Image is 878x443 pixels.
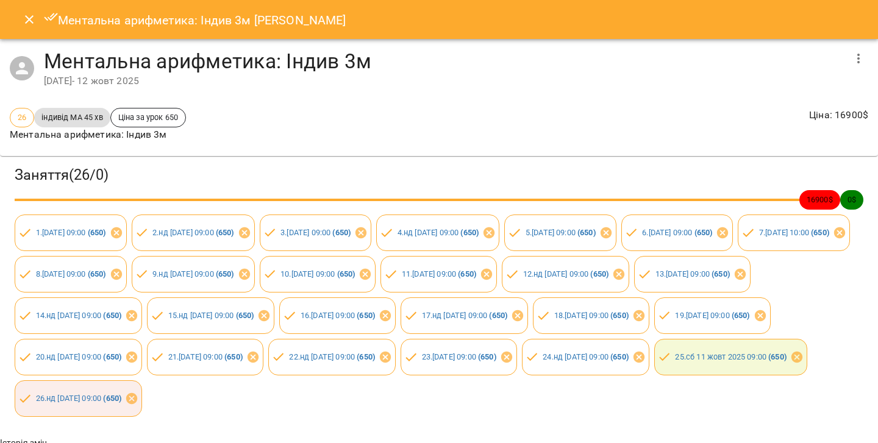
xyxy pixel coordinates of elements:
b: ( 650 ) [357,352,375,361]
b: ( 650 ) [88,269,106,278]
b: ( 650 ) [103,352,121,361]
a: 14.нд [DATE] 09:00 (650) [36,311,122,320]
b: ( 650 ) [88,228,106,237]
a: 8.[DATE] 09:00 (650) [36,269,106,278]
div: 2.нд [DATE] 09:00 (650) [132,214,255,251]
div: 20.нд [DATE] 09:00 (650) [15,339,142,375]
h4: Ментальна арифметика: Індив 3м [44,49,844,74]
b: ( 650 ) [460,228,479,237]
b: ( 650 ) [694,228,713,237]
div: 14.нд [DATE] 09:00 (650) [15,297,142,334]
div: 26.нд [DATE] 09:00 (650) [15,380,142,417]
div: 3.[DATE] 09:00 (650) [260,214,372,251]
b: ( 650 ) [478,352,496,361]
a: 3.[DATE] 09:00 (650) [280,228,351,237]
b: ( 650 ) [811,228,829,237]
div: 24.нд [DATE] 09:00 (650) [522,339,649,375]
a: 24.нд [DATE] 09:00 (650) [543,352,629,361]
span: Ціна за урок 650 [111,112,185,123]
div: 11.[DATE] 09:00 (650) [380,256,497,292]
b: ( 650 ) [732,311,750,320]
b: ( 650 ) [712,269,730,278]
b: ( 650 ) [590,269,609,278]
b: ( 650 ) [224,352,243,361]
span: індивід МА 45 хв [34,112,110,123]
div: 23.[DATE] 09:00 (650) [401,339,517,375]
b: ( 650 ) [216,228,234,237]
p: Ментальна арифметика: Індив 3м [10,127,186,142]
div: 10.[DATE] 09:00 (650) [260,256,376,292]
b: ( 650 ) [332,228,351,237]
b: ( 650 ) [458,269,476,278]
a: 15.нд [DATE] 09:00 (650) [168,311,254,320]
div: 15.нд [DATE] 09:00 (650) [147,297,274,334]
a: 23.[DATE] 09:00 (650) [422,352,496,361]
div: 9.нд [DATE] 09:00 (650) [132,256,255,292]
h3: Заняття ( 26 / 0 ) [15,166,863,185]
div: 17.нд [DATE] 09:00 (650) [401,297,528,334]
span: 0 $ [840,194,863,205]
a: 10.[DATE] 09:00 (650) [280,269,355,278]
b: ( 650 ) [236,311,254,320]
a: 17.нд [DATE] 09:00 (650) [422,311,508,320]
h6: Ментальна арифметика: Індив 3м [PERSON_NAME] [44,10,346,30]
div: 5.[DATE] 09:00 (650) [504,214,616,251]
p: Ціна : 16900 $ [809,108,868,122]
a: 16.[DATE] 09:00 (650) [301,311,375,320]
a: 9.нд [DATE] 09:00 (650) [152,269,234,278]
a: 20.нд [DATE] 09:00 (650) [36,352,122,361]
div: 21.[DATE] 09:00 (650) [147,339,263,375]
b: ( 650 ) [577,228,596,237]
div: 4.нд [DATE] 09:00 (650) [376,214,499,251]
div: 8.[DATE] 09:00 (650) [15,256,127,292]
span: 16900 $ [799,194,840,205]
div: 7.[DATE] 10:00 (650) [738,214,850,251]
div: 22.нд [DATE] 09:00 (650) [268,339,396,375]
a: 5.[DATE] 09:00 (650) [526,228,596,237]
b: ( 650 ) [610,352,629,361]
a: 19.[DATE] 09:00 (650) [675,311,749,320]
b: ( 650 ) [357,311,375,320]
a: 6.[DATE] 09:00 (650) [642,228,712,237]
b: ( 650 ) [489,311,507,320]
a: 25.сб 11 жовт 2025 09:00 (650) [675,352,786,361]
div: 25.сб 11 жовт 2025 09:00 (650) [654,339,807,375]
div: 6.[DATE] 09:00 (650) [621,214,733,251]
div: 18.[DATE] 09:00 (650) [533,297,649,334]
a: 2.нд [DATE] 09:00 (650) [152,228,234,237]
div: [DATE] - 12 жовт 2025 [44,74,844,88]
div: 13.[DATE] 09:00 (650) [634,256,751,292]
a: 11.[DATE] 09:00 (650) [402,269,476,278]
a: 12.нд [DATE] 09:00 (650) [523,269,609,278]
a: 22.нд [DATE] 09:00 (650) [289,352,375,361]
div: 16.[DATE] 09:00 (650) [279,297,396,334]
a: 26.нд [DATE] 09:00 (650) [36,394,122,403]
div: 1.[DATE] 09:00 (650) [15,214,127,251]
span: 26 [10,112,34,123]
b: ( 650 ) [216,269,234,278]
a: 7.[DATE] 10:00 (650) [759,228,829,237]
a: 4.нд [DATE] 09:00 (650) [398,228,479,237]
a: 21.[DATE] 09:00 (650) [168,352,243,361]
b: ( 650 ) [610,311,629,320]
a: 1.[DATE] 09:00 (650) [36,228,106,237]
b: ( 650 ) [768,352,787,361]
a: 13.[DATE] 09:00 (650) [655,269,730,278]
div: 19.[DATE] 09:00 (650) [654,297,771,334]
div: 12.нд [DATE] 09:00 (650) [502,256,629,292]
a: 18.[DATE] 09:00 (650) [554,311,629,320]
b: ( 650 ) [103,394,121,403]
b: ( 650 ) [337,269,355,278]
b: ( 650 ) [103,311,121,320]
button: Close [15,5,44,34]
